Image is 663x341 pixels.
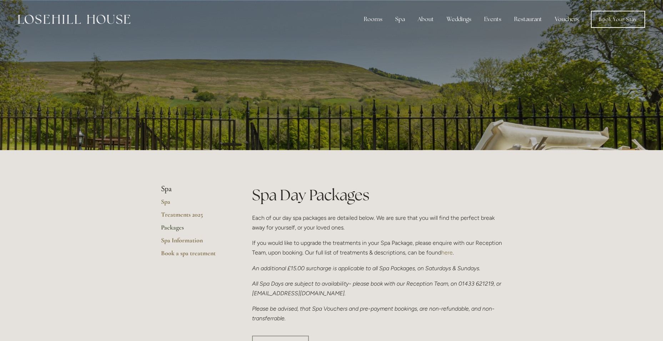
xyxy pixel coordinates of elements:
[390,12,411,26] div: Spa
[252,265,480,272] em: An additional £15.00 surcharge is applicable to all Spa Packages, on Saturdays & Sundays.
[252,238,502,257] p: If you would like to upgrade the treatments in your Spa Package, please enquire with our Receptio...
[18,15,130,24] img: Losehill House
[358,12,388,26] div: Rooms
[161,184,229,194] li: Spa
[441,249,453,256] a: here
[252,213,502,232] p: Each of our day spa packages are detailed below. We are sure that you will find the perfect break...
[252,280,503,297] em: All Spa Days are subject to availability- please book with our Reception Team, on 01433 621219, o...
[161,236,229,249] a: Spa Information
[549,12,584,26] a: Vouchers
[161,198,229,211] a: Spa
[252,184,502,206] h1: Spa Day Packages
[161,249,229,262] a: Book a spa treatment
[252,305,494,322] em: Please be advised, that Spa Vouchers and pre-payment bookings, are non-refundable, and non-transf...
[412,12,440,26] div: About
[591,11,645,28] a: Book Your Stay
[478,12,507,26] div: Events
[441,12,477,26] div: Weddings
[508,12,548,26] div: Restaurant
[161,223,229,236] a: Packages
[161,211,229,223] a: Treatments 2025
